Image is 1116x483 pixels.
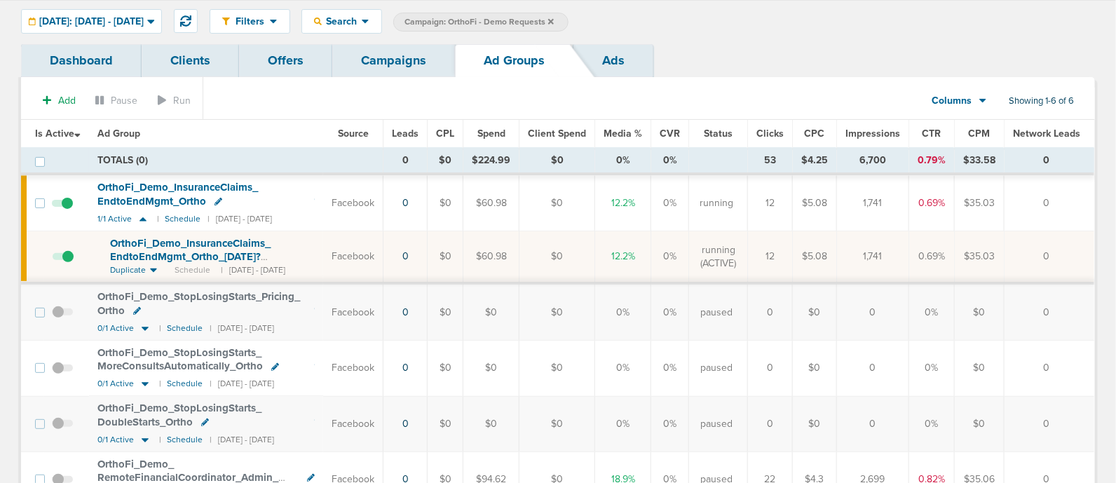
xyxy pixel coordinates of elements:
[383,148,428,175] td: 0
[428,231,463,283] td: $0
[748,231,793,283] td: 12
[519,283,595,340] td: $0
[1005,148,1095,175] td: 0
[97,346,263,373] span: OrthoFi_ Demo_ StopLosingStarts_ MoreConsultsAutomatically_ Ortho
[97,181,258,208] span: OrthoFi_ Demo_ InsuranceClaims_ EndtoEndMgmt_ Ortho
[700,361,733,375] span: paused
[651,174,689,231] td: 0%
[210,435,274,445] small: | [DATE] - [DATE]
[402,197,409,209] a: 0
[595,148,651,175] td: 0%
[519,148,595,175] td: $0
[793,174,837,231] td: $5.08
[463,341,519,396] td: $0
[660,128,680,140] span: CVR
[230,15,270,27] span: Filters
[573,44,653,77] a: Ads
[157,214,158,224] small: |
[909,174,955,231] td: 0.69%
[428,148,463,175] td: $0
[793,341,837,396] td: $0
[428,174,463,231] td: $0
[793,283,837,340] td: $0
[404,16,554,28] span: Campaign: OrthoFi - Demo Requests
[748,174,793,231] td: 12
[955,148,1005,175] td: $33.58
[704,128,733,140] span: Status
[909,283,955,340] td: 0%
[1005,341,1095,396] td: 0
[165,214,200,224] small: Schedule
[793,148,837,175] td: $4.25
[463,148,519,175] td: $224.99
[210,323,274,334] small: | [DATE] - [DATE]
[748,396,793,451] td: 0
[909,396,955,451] td: 0%
[97,323,134,334] span: 0/1 Active
[159,435,160,445] small: |
[955,174,1005,231] td: $35.03
[35,128,81,140] span: Is Active
[167,323,203,334] small: Schedule
[167,379,203,389] small: Schedule
[528,128,586,140] span: Client Spend
[239,44,332,77] a: Offers
[837,231,909,283] td: 1,741
[595,396,651,451] td: 0%
[932,94,972,108] span: Columns
[323,283,383,340] td: Facebook
[110,264,146,276] span: Duplicate
[793,396,837,451] td: $0
[955,283,1005,340] td: $0
[837,341,909,396] td: 0
[463,283,519,340] td: $0
[748,283,793,340] td: 0
[595,231,651,283] td: 12.2%
[837,396,909,451] td: 0
[604,128,642,140] span: Media %
[428,341,463,396] td: $0
[595,174,651,231] td: 12.2%
[651,148,689,175] td: 0%
[805,128,825,140] span: CPC
[97,379,134,389] span: 0/1 Active
[700,417,733,431] span: paused
[159,323,160,334] small: |
[700,196,733,210] span: running
[323,341,383,396] td: Facebook
[428,283,463,340] td: $0
[1013,128,1080,140] span: Network Leads
[651,283,689,340] td: 0%
[436,128,454,140] span: CPL
[1009,95,1074,107] span: Showing 1-6 of 6
[210,379,274,389] small: | [DATE] - [DATE]
[837,174,909,231] td: 1,741
[167,435,203,445] small: Schedule
[463,231,519,283] td: $60.98
[89,148,383,175] td: TOTALS (0)
[97,214,132,224] span: 1/1 Active
[689,231,748,283] td: running (ACTIVE)
[35,90,83,111] button: Add
[402,362,409,374] a: 0
[651,231,689,283] td: 0%
[97,435,134,445] span: 0/1 Active
[392,128,418,140] span: Leads
[21,44,142,77] a: Dashboard
[463,396,519,451] td: $0
[519,341,595,396] td: $0
[322,15,362,27] span: Search
[402,418,409,430] a: 0
[793,231,837,283] td: $5.08
[1005,396,1095,451] td: 0
[909,148,955,175] td: 0.79%
[969,128,991,140] span: CPM
[748,341,793,396] td: 0
[428,396,463,451] td: $0
[923,128,941,140] span: CTR
[748,148,793,175] td: 53
[909,231,955,283] td: 0.69%
[595,341,651,396] td: 0%
[1005,174,1095,231] td: 0
[97,290,300,317] span: OrthoFi_ Demo_ StopLosingStarts_ Pricing_ Ortho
